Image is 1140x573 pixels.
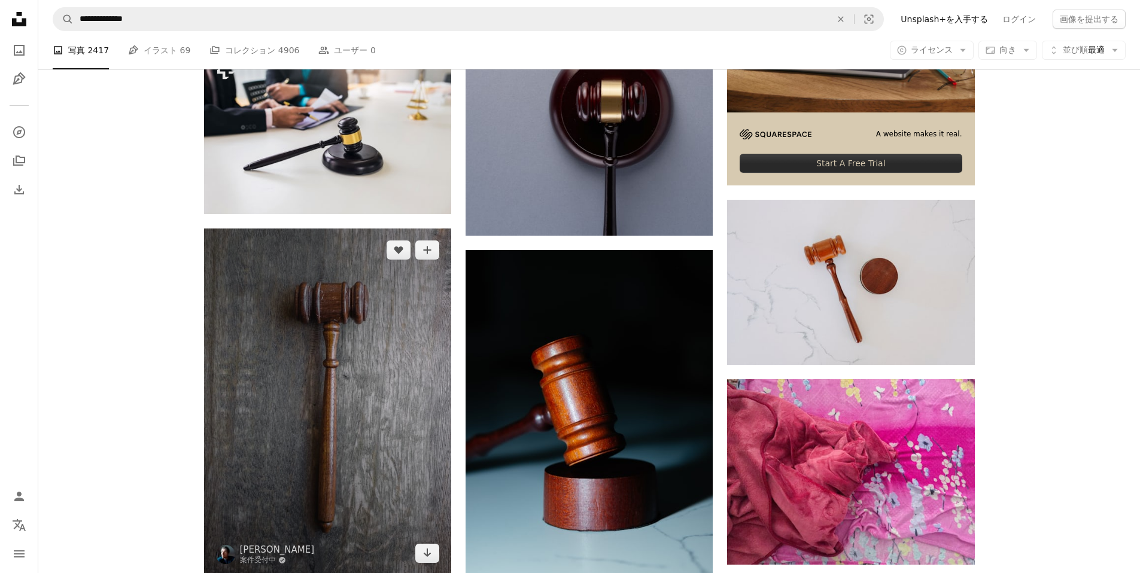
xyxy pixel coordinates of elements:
span: A website makes it real. [876,129,962,139]
a: 白い表面に茶色の木製喫煙パイプ [727,276,974,287]
button: 全てクリア [828,8,854,31]
img: 白い表面に茶色の木製喫煙パイプ [727,200,974,364]
span: 向き [999,45,1016,54]
a: コレクション 4906 [209,31,299,69]
a: コレクション [7,149,31,173]
button: 向き [978,41,1037,60]
a: イラスト 69 [128,31,190,69]
button: 並び順最適 [1042,41,1126,60]
a: 案件受付中 [240,556,315,565]
a: ホーム — Unsplash [7,7,31,33]
a: ダウンロード履歴 [7,178,31,202]
a: 探す [7,120,31,144]
span: ライセンス [911,45,953,54]
span: 69 [180,44,191,57]
button: いいね！ [387,240,411,260]
button: コレクションに追加する [415,240,439,260]
button: メニュー [7,542,31,566]
a: Unsplash+を入手する [893,10,995,29]
a: 灰色の木の表面に茶色の木槌 [204,396,451,407]
img: 事務所で一緒に法律問題に取り組んでいる弁護士のチーム。 [204,50,451,214]
button: 画像を提出する [1053,10,1126,29]
a: ユーザー 0 [318,31,375,69]
div: Start A Free Trial [740,154,962,173]
button: Unsplashで検索する [53,8,74,31]
a: イラスト [7,67,31,91]
span: 0 [370,44,376,57]
a: ピンクと白の花柄テキスタイル [727,466,974,477]
button: 言語 [7,513,31,537]
a: 写真 [7,38,31,62]
a: 事務所で一緒に法律問題に取り組んでいる弁護士のチーム。 [204,126,451,137]
a: 白いカウンターの上に座っている木製のガベン [466,430,713,441]
img: Wesley Tingeyのプロフィールを見る [216,545,235,564]
a: ダウンロード [415,544,439,563]
span: 最適 [1063,44,1105,56]
img: ピンクと白の花柄テキスタイル [727,379,974,565]
img: file-1705255347840-230a6ab5bca9image [740,129,811,139]
button: ライセンス [890,41,974,60]
span: 4906 [278,44,300,57]
button: ビジュアル検索 [855,8,883,31]
a: ログイン / 登録する [7,484,31,508]
a: ログイン [995,10,1043,29]
span: 並び順 [1063,45,1088,54]
form: サイト内でビジュアルを探す [53,7,884,31]
a: [PERSON_NAME] [240,544,315,556]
